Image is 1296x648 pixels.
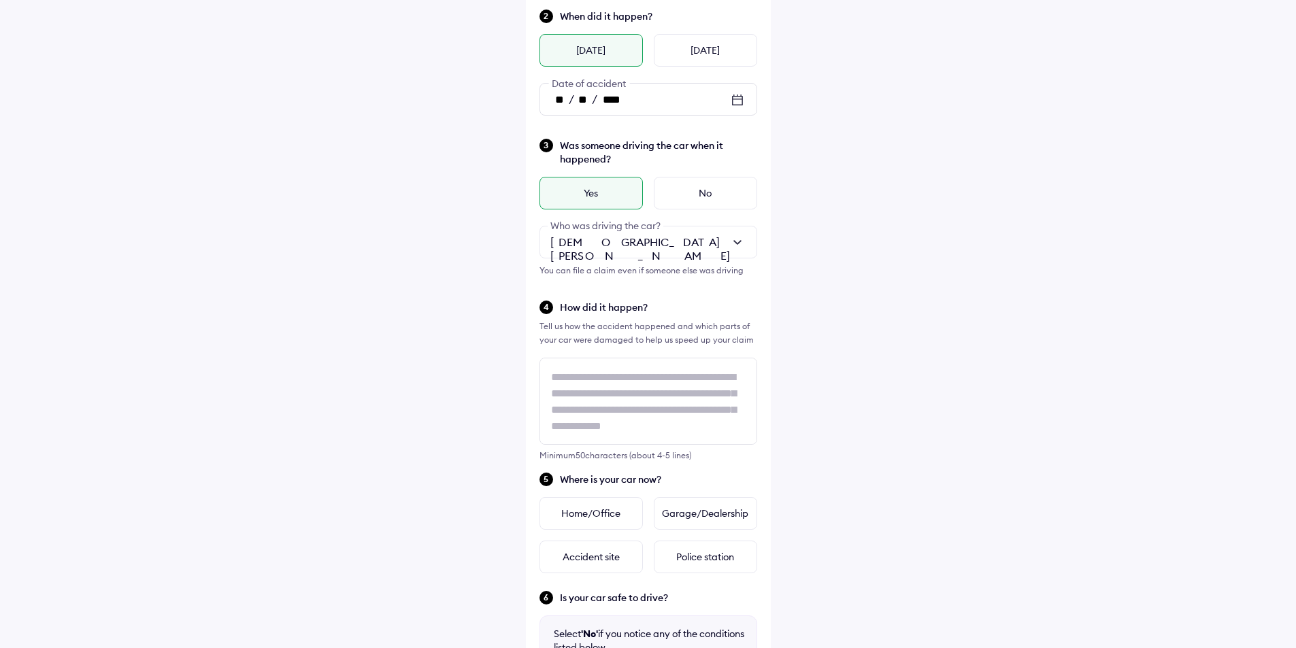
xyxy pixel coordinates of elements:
[560,473,757,486] span: Where is your car now?
[560,139,757,166] span: Was someone driving the car when it happened?
[550,235,757,262] span: [DEMOGRAPHIC_DATA][PERSON_NAME]
[539,177,643,209] div: Yes
[539,541,643,573] div: Accident site
[560,10,757,23] span: When did it happen?
[560,591,757,604] span: Is your car safe to drive?
[654,541,757,573] div: Police station
[539,450,757,460] div: Minimum 50 characters (about 4-5 lines)
[539,264,757,277] div: You can file a claim even if someone else was driving
[539,34,643,67] div: [DATE]
[592,92,597,105] span: /
[548,78,629,90] span: Date of accident
[539,497,643,530] div: Home/Office
[560,301,757,314] span: How did it happen?
[654,177,757,209] div: No
[539,320,757,347] div: Tell us how the accident happened and which parts of your car were damaged to help us speed up yo...
[581,628,598,640] b: 'No'
[569,92,574,105] span: /
[654,34,757,67] div: [DATE]
[654,497,757,530] div: Garage/Dealership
